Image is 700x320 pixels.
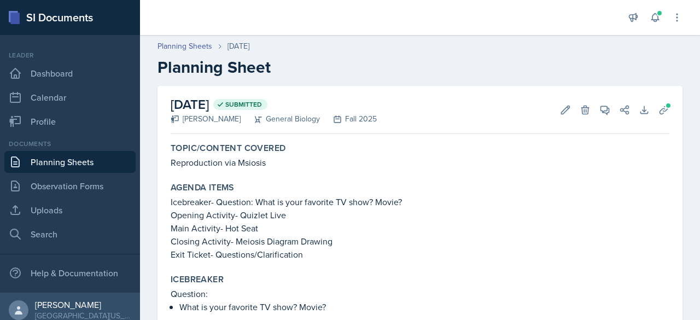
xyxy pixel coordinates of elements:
a: Observation Forms [4,175,136,197]
span: Submitted [225,100,262,109]
div: [DATE] [227,40,249,52]
p: Exit Ticket- Questions/Clarification [171,248,669,261]
h2: [DATE] [171,95,377,114]
div: Documents [4,139,136,149]
p: Reproduction via Msiosis [171,156,669,169]
p: Main Activity- Hot Seat [171,222,669,235]
div: Leader [4,50,136,60]
div: [PERSON_NAME] [35,299,131,310]
a: Planning Sheets [157,40,212,52]
a: Dashboard [4,62,136,84]
a: Search [4,223,136,245]
p: Icebreaker- Question: What is your favorite TV show? Movie? [171,195,669,208]
label: Topic/Content Covered [171,143,285,154]
a: Uploads [4,199,136,221]
p: Question: [171,287,669,300]
h2: Planning Sheet [157,57,682,77]
div: Help & Documentation [4,262,136,284]
div: General Biology [241,113,320,125]
a: Calendar [4,86,136,108]
label: Icebreaker [171,274,224,285]
div: [PERSON_NAME] [171,113,241,125]
a: Profile [4,110,136,132]
a: Planning Sheets [4,151,136,173]
div: Fall 2025 [320,113,377,125]
p: Opening Activity- Quizlet Live [171,208,669,222]
label: Agenda items [171,182,235,193]
p: What is your favorite TV show? Movie? [179,300,669,313]
p: Closing Activity- Meiosis Diagram Drawing [171,235,669,248]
